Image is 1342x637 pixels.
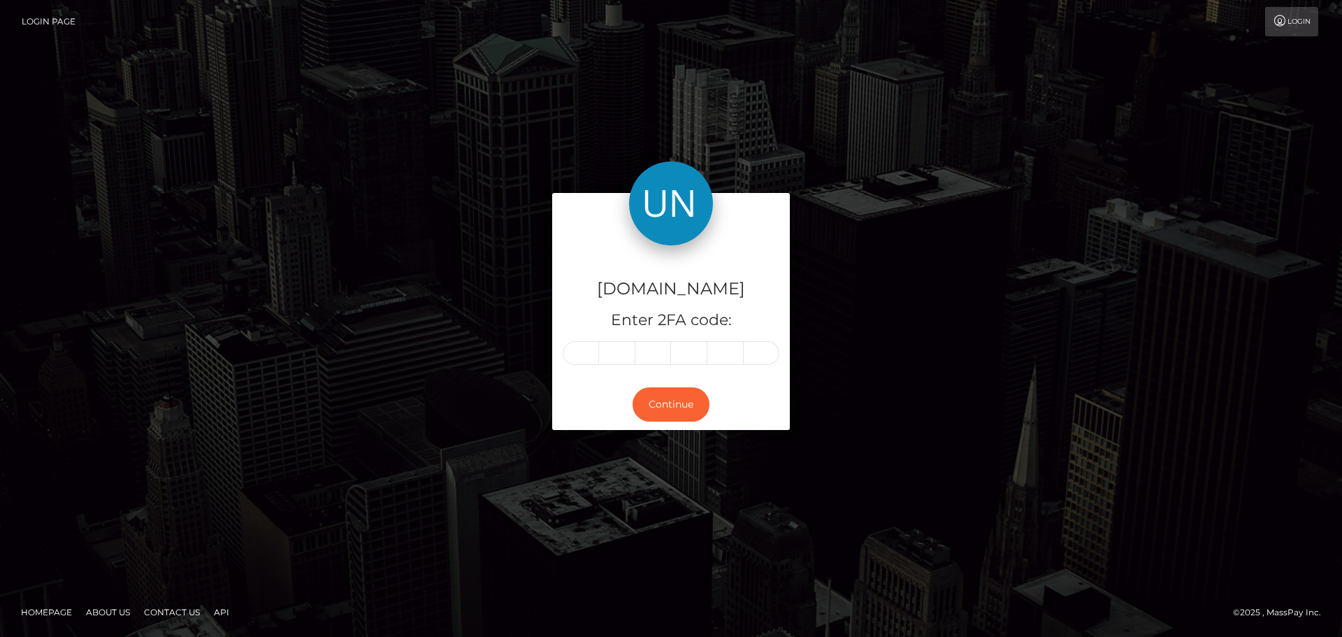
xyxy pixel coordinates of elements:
[138,601,205,623] a: Contact Us
[1233,605,1332,620] div: © 2025 , MassPay Inc.
[208,601,235,623] a: API
[563,310,779,331] h5: Enter 2FA code:
[15,601,78,623] a: Homepage
[633,387,709,422] button: Continue
[22,7,75,36] a: Login Page
[563,277,779,301] h4: [DOMAIN_NAME]
[80,601,136,623] a: About Us
[1265,7,1318,36] a: Login
[629,162,713,245] img: Unlockt.me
